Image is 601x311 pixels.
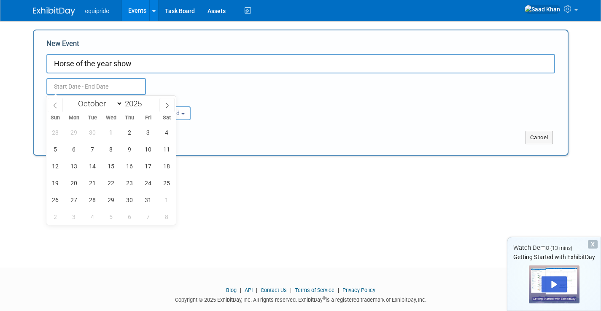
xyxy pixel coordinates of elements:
[33,7,75,16] img: ExhibitDay
[66,124,82,141] span: September 29, 2025
[140,141,156,157] span: October 10, 2025
[102,115,120,121] span: Wed
[121,158,138,174] span: October 16, 2025
[66,175,82,191] span: October 20, 2025
[140,124,156,141] span: October 3, 2025
[323,296,326,300] sup: ®
[47,158,64,174] span: October 12, 2025
[159,158,175,174] span: October 18, 2025
[342,287,375,293] a: Privacy Policy
[140,192,156,208] span: October 31, 2025
[524,5,561,14] img: Saad Khan
[47,208,64,225] span: November 2, 2025
[103,141,119,157] span: October 8, 2025
[84,158,101,174] span: October 14, 2025
[47,192,64,208] span: October 26, 2025
[121,208,138,225] span: November 6, 2025
[103,175,119,191] span: October 22, 2025
[159,141,175,157] span: October 11, 2025
[66,208,82,225] span: November 3, 2025
[84,208,101,225] span: November 4, 2025
[507,253,601,261] div: Getting Started with ExhibitDay
[121,124,138,141] span: October 2, 2025
[103,124,119,141] span: October 1, 2025
[336,287,341,293] span: |
[47,175,64,191] span: October 19, 2025
[66,141,82,157] span: October 6, 2025
[238,287,243,293] span: |
[47,141,64,157] span: October 5, 2025
[66,158,82,174] span: October 13, 2025
[123,99,148,108] input: Year
[66,192,82,208] span: October 27, 2025
[47,124,64,141] span: September 28, 2025
[588,240,598,249] div: Dismiss
[84,192,101,208] span: October 28, 2025
[120,115,139,121] span: Thu
[83,115,102,121] span: Tue
[542,276,567,292] div: Play
[157,115,176,121] span: Sat
[159,124,175,141] span: October 4, 2025
[288,287,294,293] span: |
[526,131,553,144] button: Cancel
[74,98,123,109] select: Month
[261,287,287,293] a: Contact Us
[84,124,101,141] span: September 30, 2025
[85,8,110,14] span: equipride
[133,95,208,106] div: Participation:
[84,175,101,191] span: October 21, 2025
[139,115,157,121] span: Fri
[295,287,334,293] a: Terms of Service
[46,78,146,95] input: Start Date - End Date
[46,95,121,106] div: Attendance / Format:
[46,115,65,121] span: Sun
[103,192,119,208] span: October 29, 2025
[254,287,259,293] span: |
[103,208,119,225] span: November 5, 2025
[46,39,79,52] label: New Event
[226,287,237,293] a: Blog
[245,287,253,293] a: API
[46,54,555,73] input: Name of Trade Show / Conference
[159,175,175,191] span: October 25, 2025
[159,192,175,208] span: November 1, 2025
[121,141,138,157] span: October 9, 2025
[121,175,138,191] span: October 23, 2025
[84,141,101,157] span: October 7, 2025
[103,158,119,174] span: October 15, 2025
[159,208,175,225] span: November 8, 2025
[507,243,601,252] div: Watch Demo
[550,245,572,251] span: (13 mins)
[140,208,156,225] span: November 7, 2025
[121,192,138,208] span: October 30, 2025
[140,158,156,174] span: October 17, 2025
[65,115,83,121] span: Mon
[140,175,156,191] span: October 24, 2025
